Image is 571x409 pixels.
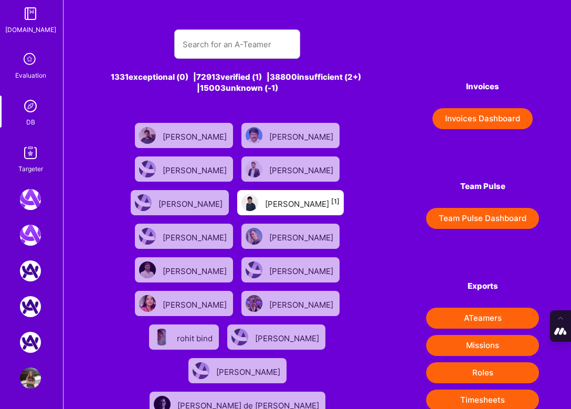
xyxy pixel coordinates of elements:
img: Skill Targeter [20,142,41,163]
img: User Avatar [246,228,262,245]
div: [PERSON_NAME] [163,297,229,310]
a: User Avatar[PERSON_NAME] [223,320,330,354]
h4: Team Pulse [426,182,539,191]
a: User Avatar[PERSON_NAME][1] [233,186,348,219]
img: User Avatar [139,127,156,144]
div: [PERSON_NAME] [269,162,335,176]
div: [PERSON_NAME] [269,263,335,277]
div: [PERSON_NAME] [265,196,340,209]
div: Evaluation [15,70,46,81]
button: Missions [426,335,539,356]
img: User Avatar [139,261,156,278]
a: User Avatar [17,368,44,389]
img: A.Team: AI Solutions [20,260,41,281]
img: User Avatar [246,127,262,144]
img: User Avatar [139,161,156,177]
img: User Avatar [135,194,152,211]
a: User Avatar[PERSON_NAME] [237,152,344,186]
img: A.Team: Leading A.Team's Marketing & DemandGen [20,189,41,210]
img: User Avatar [246,295,262,312]
a: User Avatar[PERSON_NAME] [237,219,344,253]
div: [DOMAIN_NAME] [5,24,56,35]
a: A.Team: Google Calendar Integration Testing [17,332,44,353]
img: User Avatar [246,161,262,177]
div: [PERSON_NAME] [269,229,335,243]
h4: Exports [426,281,539,291]
sup: [1] [331,197,340,205]
div: Targeter [18,163,43,174]
div: [PERSON_NAME] [163,263,229,277]
input: Search for an A-Teamer [183,31,292,58]
a: A.Team: Leading A.Team's Marketing & DemandGen [17,189,44,210]
a: User Avatar[PERSON_NAME] [131,287,237,320]
div: 1331 exceptional (0) | 72913 verified (1) | 38800 insufficient (2+) | 15003 unknown (-1) [96,71,380,93]
div: [PERSON_NAME] [216,364,282,377]
h4: Invoices [426,82,539,91]
div: [PERSON_NAME] [269,297,335,310]
img: User Avatar [246,261,262,278]
img: guide book [20,3,41,24]
div: rohit bind [177,330,215,344]
a: User Avatar[PERSON_NAME] [126,186,233,219]
img: User Avatar [20,368,41,389]
div: [PERSON_NAME] [163,229,229,243]
a: User Avatar[PERSON_NAME] [131,253,237,287]
a: A.Team: AI Solutions Partners [17,296,44,317]
a: User Avatar[PERSON_NAME] [131,219,237,253]
button: Roles [426,362,539,383]
img: User Avatar [139,228,156,245]
button: ATeamers [426,308,539,329]
div: [PERSON_NAME] [269,129,335,142]
a: Invoices Dashboard [426,108,539,129]
div: [PERSON_NAME] [158,196,225,209]
img: User Avatar [241,194,258,211]
a: User Avatar[PERSON_NAME] [131,119,237,152]
a: A.Team: GenAI Practice Framework [17,225,44,246]
button: Team Pulse Dashboard [426,208,539,229]
img: User Avatar [139,295,156,312]
div: DB [26,117,35,128]
img: Admin Search [20,96,41,117]
a: A.Team: AI Solutions [17,260,44,281]
div: [PERSON_NAME] [255,330,321,344]
img: User Avatar [231,329,248,345]
img: A.Team: GenAI Practice Framework [20,225,41,246]
a: User Avatar[PERSON_NAME] [131,152,237,186]
img: A.Team: AI Solutions Partners [20,296,41,317]
div: [PERSON_NAME] [163,129,229,142]
a: User Avatar[PERSON_NAME] [237,253,344,287]
button: Invoices Dashboard [432,108,533,129]
img: A.Team: Google Calendar Integration Testing [20,332,41,353]
img: User Avatar [153,329,170,345]
a: User Avatarrohit bind [145,320,223,354]
a: User Avatar[PERSON_NAME] [184,354,291,387]
img: User Avatar [193,362,209,379]
i: icon SelectionTeam [20,50,40,70]
a: User Avatar[PERSON_NAME] [237,287,344,320]
div: [PERSON_NAME] [163,162,229,176]
a: User Avatar[PERSON_NAME] [237,119,344,152]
